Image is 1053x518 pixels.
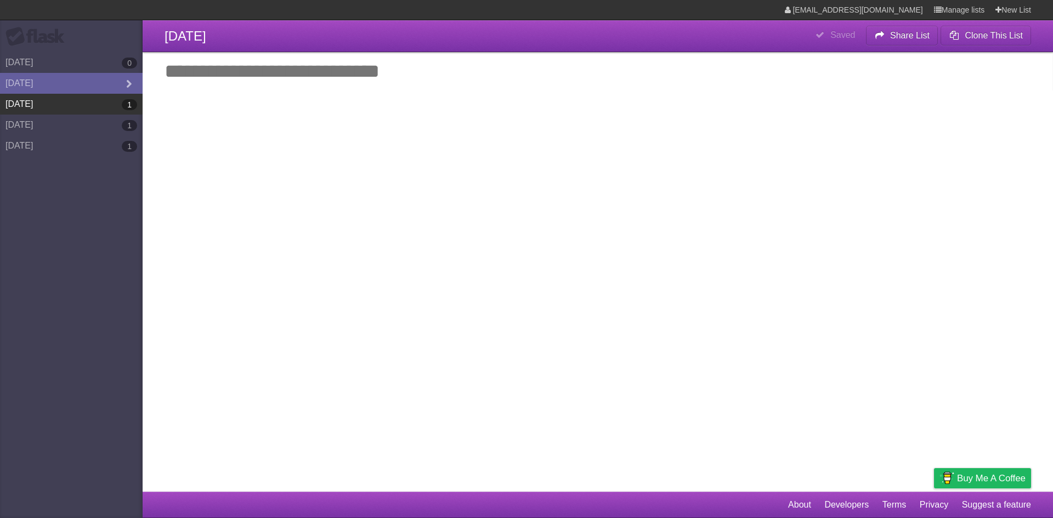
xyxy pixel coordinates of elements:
[122,99,137,110] b: 1
[122,120,137,131] b: 1
[965,31,1023,40] b: Clone This List
[866,26,938,45] button: Share List
[957,469,1026,488] span: Buy me a coffee
[165,29,206,43] span: [DATE]
[788,494,811,515] a: About
[962,494,1031,515] a: Suggest a feature
[5,27,71,47] div: Flask
[830,30,855,39] b: Saved
[934,468,1031,488] a: Buy me a coffee
[882,494,907,515] a: Terms
[941,26,1031,45] button: Clone This List
[122,58,137,69] b: 0
[122,141,137,152] b: 1
[824,494,869,515] a: Developers
[920,494,948,515] a: Privacy
[890,31,930,40] b: Share List
[939,469,954,487] img: Buy me a coffee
